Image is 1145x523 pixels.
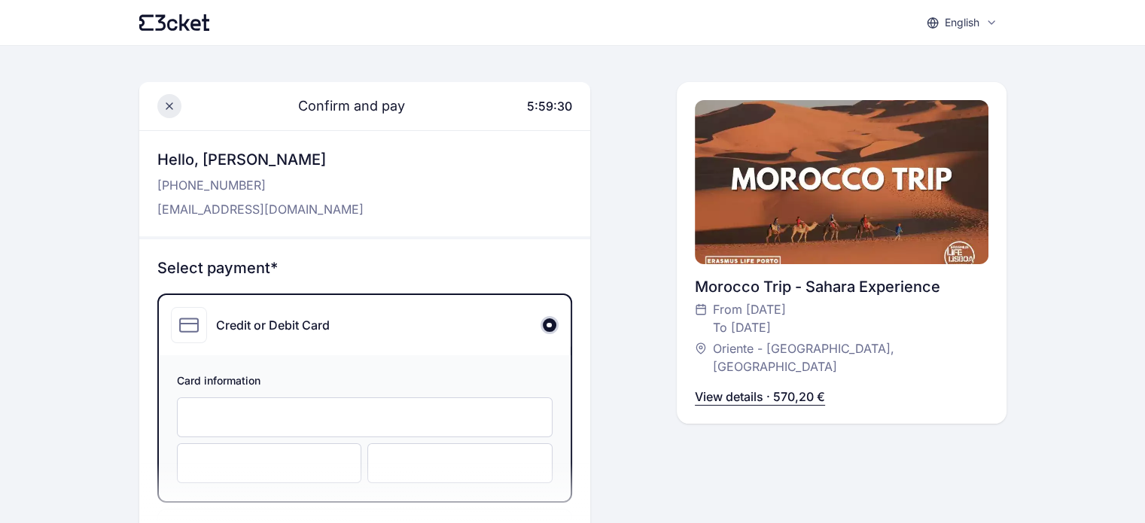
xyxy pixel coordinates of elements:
span: Oriente - [GEOGRAPHIC_DATA], [GEOGRAPHIC_DATA] [713,339,973,376]
span: Confirm and pay [280,96,405,117]
iframe: Casella di inserimento sicuro del CVC [383,456,537,470]
div: Morocco Trip - Sahara Experience [695,276,988,297]
p: English [945,15,979,30]
p: [PHONE_NUMBER] [157,176,364,194]
iframe: Casella di inserimento sicuro del numero di carta [193,410,537,424]
p: View details · 570,20 € [695,388,825,406]
div: Credit or Debit Card [216,316,330,334]
h3: Select payment* [157,257,572,278]
span: From [DATE] To [DATE] [713,300,786,336]
iframe: Casella di inserimento sicuro della data di scadenza [193,456,346,470]
h3: Hello, [PERSON_NAME] [157,149,364,170]
p: [EMAIL_ADDRESS][DOMAIN_NAME] [157,200,364,218]
span: 5:59:30 [527,99,572,114]
span: Card information [177,373,553,391]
